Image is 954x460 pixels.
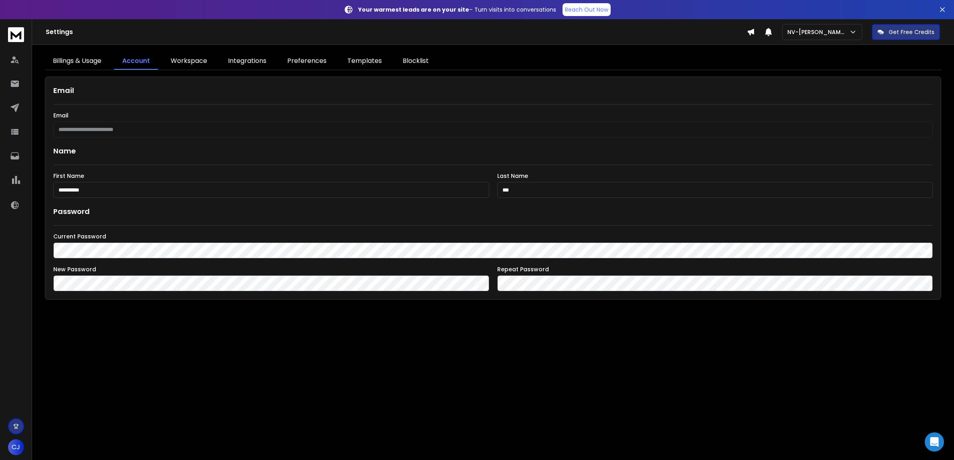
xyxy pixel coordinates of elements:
label: Current Password [53,234,933,239]
h1: Email [53,85,933,96]
div: Open Intercom Messenger [925,432,944,452]
label: Last Name [497,173,933,179]
a: Integrations [220,53,274,70]
p: Get Free Credits [889,28,934,36]
a: Account [114,53,158,70]
a: Preferences [279,53,335,70]
h1: Name [53,145,933,157]
a: Blocklist [395,53,437,70]
p: Reach Out Now [565,6,608,14]
label: Repeat Password [497,266,933,272]
img: logo [8,27,24,42]
a: Billings & Usage [45,53,109,70]
a: Reach Out Now [563,3,611,16]
button: CJ [8,439,24,455]
strong: Your warmest leads are on your site [358,6,469,14]
button: Get Free Credits [872,24,940,40]
label: First Name [53,173,489,179]
h1: Settings [46,27,747,37]
p: NV-[PERSON_NAME] [787,28,849,36]
a: Workspace [163,53,215,70]
label: Email [53,113,933,118]
label: New Password [53,266,489,272]
p: – Turn visits into conversations [358,6,556,14]
a: Templates [339,53,390,70]
h1: Password [53,206,90,217]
